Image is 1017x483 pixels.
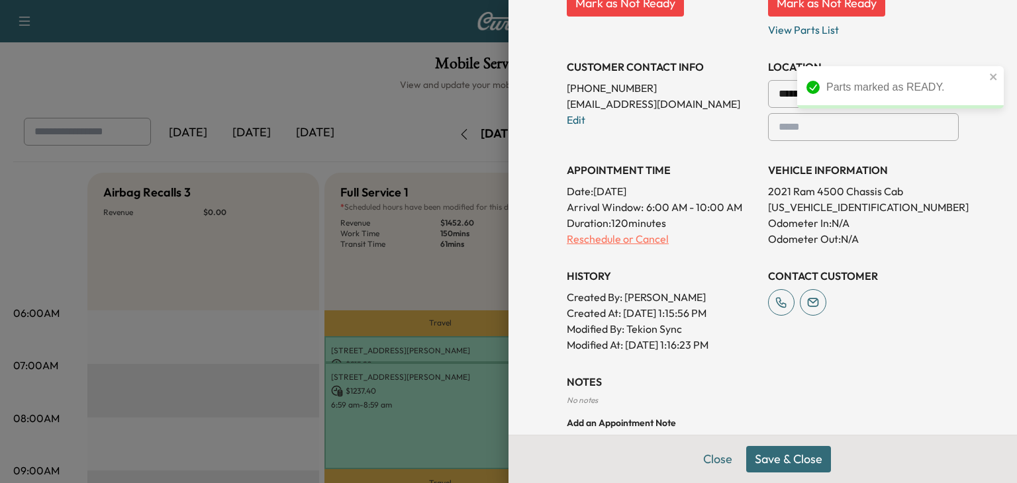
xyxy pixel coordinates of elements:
h3: CUSTOMER CONTACT INFO [567,59,757,75]
p: Reschedule or Cancel [567,231,757,247]
a: Edit [567,113,585,126]
p: Created At : [DATE] 1:15:56 PM [567,305,757,321]
div: No notes [567,395,959,406]
h3: VEHICLE INFORMATION [768,162,959,178]
h3: CONTACT CUSTOMER [768,268,959,284]
div: Parts marked as READY. [826,79,985,95]
p: Modified At : [DATE] 1:16:23 PM [567,337,757,353]
h3: APPOINTMENT TIME [567,162,757,178]
p: Modified By : Tekion Sync [567,321,757,337]
p: [EMAIL_ADDRESS][DOMAIN_NAME] [567,96,757,112]
p: 2021 Ram 4500 Chassis Cab [768,183,959,199]
button: close [989,71,998,82]
p: Arrival Window: [567,199,757,215]
p: View Parts List [768,17,959,38]
span: 6:00 AM - 10:00 AM [646,199,742,215]
p: Odometer In: N/A [768,215,959,231]
button: Save & Close [746,446,831,472]
h3: LOCATION [768,59,959,75]
h3: History [567,268,757,284]
h4: Add an Appointment Note [567,416,959,429]
p: Created By : [PERSON_NAME] [567,289,757,305]
p: [PHONE_NUMBER] [567,80,757,96]
p: [US_VEHICLE_IDENTIFICATION_NUMBER] [768,199,959,215]
h3: NOTES [567,374,959,390]
p: Duration: 120 minutes [567,215,757,231]
button: Close [695,446,741,472]
p: Odometer Out: N/A [768,231,959,247]
p: Date: [DATE] [567,183,757,199]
